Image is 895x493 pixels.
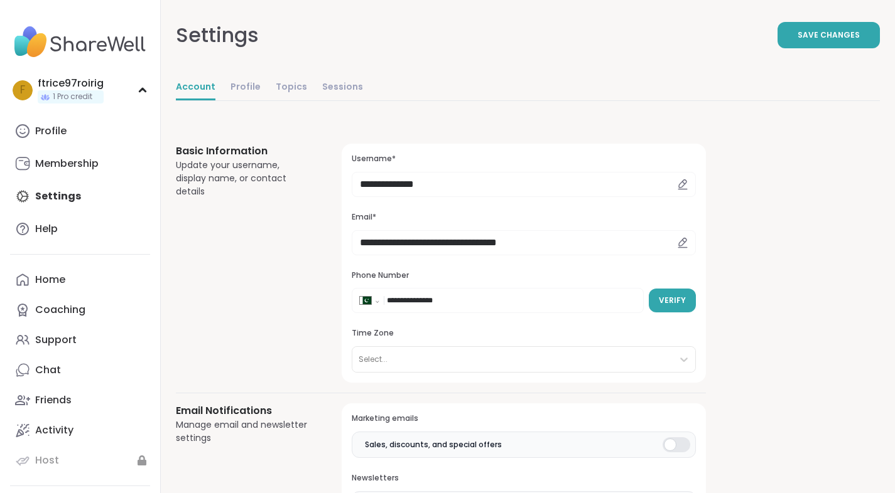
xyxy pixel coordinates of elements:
a: Topics [276,75,307,100]
div: Profile [35,124,67,138]
a: Membership [10,149,150,179]
div: Chat [35,363,61,377]
span: Sales, discounts, and special offers [365,439,502,450]
div: Manage email and newsletter settings [176,418,312,445]
div: Home [35,273,65,287]
h3: Email Notifications [176,403,312,418]
div: Help [35,222,58,236]
h3: Marketing emails [352,413,696,424]
div: Support [35,333,77,347]
h3: Newsletters [352,473,696,484]
img: ShareWell Nav Logo [10,20,150,64]
span: Save Changes [798,29,860,41]
div: Host [35,453,59,467]
div: Friends [35,393,72,407]
a: Sessions [322,75,363,100]
a: Profile [10,116,150,146]
div: Activity [35,423,73,437]
a: Account [176,75,215,100]
div: Coaching [35,303,85,317]
a: Friends [10,385,150,415]
h3: Phone Number [352,270,696,281]
span: 1 Pro credit [53,92,92,102]
a: Support [10,325,150,355]
span: Verify [659,295,686,306]
div: Membership [35,157,99,171]
button: Save Changes [778,22,880,48]
div: Settings [176,20,259,50]
h3: Basic Information [176,144,312,159]
h3: Username* [352,154,696,164]
button: Verify [649,289,696,312]
span: f [20,82,25,98]
a: Coaching [10,295,150,325]
a: Help [10,214,150,244]
h3: Email* [352,212,696,223]
a: Host [10,445,150,475]
a: Activity [10,415,150,445]
div: Update your username, display name, or contact details [176,159,312,198]
a: Chat [10,355,150,385]
div: ftrice97roirig [38,77,104,90]
h3: Time Zone [352,328,696,339]
a: Home [10,265,150,295]
a: Profile [231,75,261,100]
